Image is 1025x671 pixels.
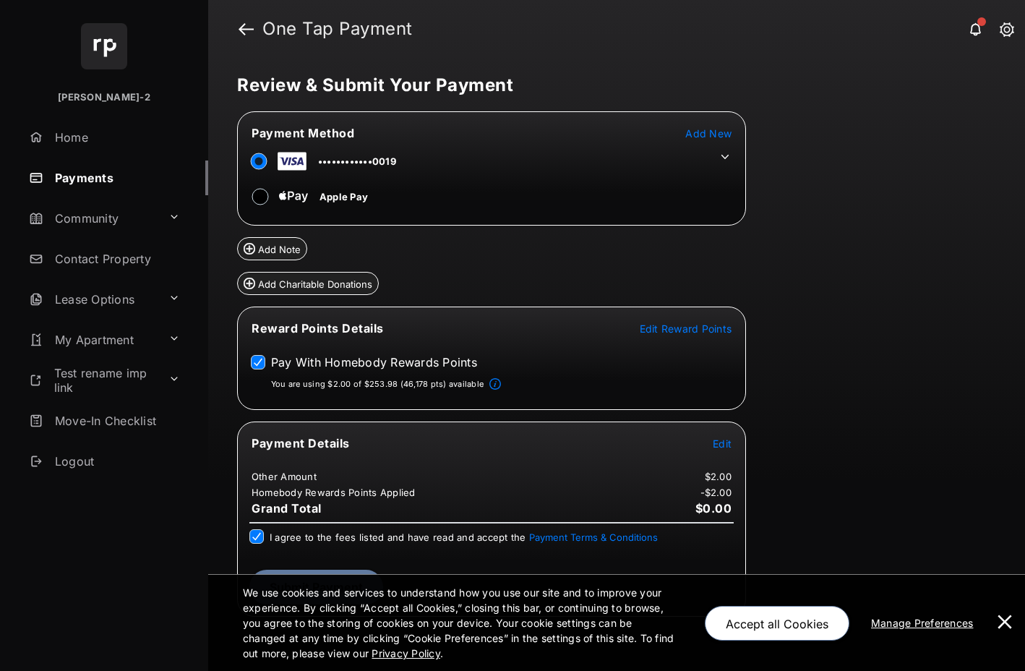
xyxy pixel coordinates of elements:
a: Move-In Checklist [23,403,208,438]
span: Reward Points Details [252,321,384,335]
td: $2.00 [704,470,732,483]
span: Grand Total [252,501,322,516]
u: Privacy Policy [372,647,439,659]
span: I agree to the fees listed and have read and accept the [270,531,658,543]
a: Contact Property [23,242,208,276]
a: Community [23,201,163,236]
p: We use cookies and services to understand how you use our site and to improve your experience. By... [243,585,674,661]
span: Add New [685,127,732,140]
span: Payment Details [252,436,350,450]
label: Pay With Homebody Rewards Points [271,355,477,369]
a: Lease Options [23,282,163,317]
td: Homebody Rewards Points Applied [251,486,416,499]
span: Edit Reward Points [640,322,732,335]
span: Apple Pay [319,191,368,202]
td: - $2.00 [700,486,733,499]
strong: One Tap Payment [262,20,413,38]
h5: Review & Submit Your Payment [237,77,985,94]
a: My Apartment [23,322,163,357]
button: Edit Reward Points [640,321,732,335]
td: Other Amount [251,470,317,483]
button: Accept all Cookies [705,606,849,641]
button: Edit [713,436,732,450]
button: Add Note [237,237,307,260]
p: You are using $2.00 of $253.98 (46,178 pts) available [271,378,484,390]
button: Add Charitable Donations [237,272,379,295]
u: Manage Preferences [871,617,979,629]
a: Payments [23,161,208,195]
button: Submit Payment [249,570,383,604]
span: Edit [713,437,732,450]
button: I agree to the fees listed and have read and accept the [529,531,658,543]
button: Add New [685,126,732,140]
a: Test rename imp link [23,363,163,398]
span: ••••••••••••0019 [318,155,396,167]
span: $0.00 [695,501,732,516]
span: Payment Method [252,126,354,140]
a: Home [23,120,208,155]
p: [PERSON_NAME]-2 [58,90,150,105]
img: svg+xml;base64,PHN2ZyB4bWxucz0iaHR0cDovL3d3dy53My5vcmcvMjAwMC9zdmciIHdpZHRoPSI2NCIgaGVpZ2h0PSI2NC... [81,23,127,69]
a: Logout [23,444,208,479]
